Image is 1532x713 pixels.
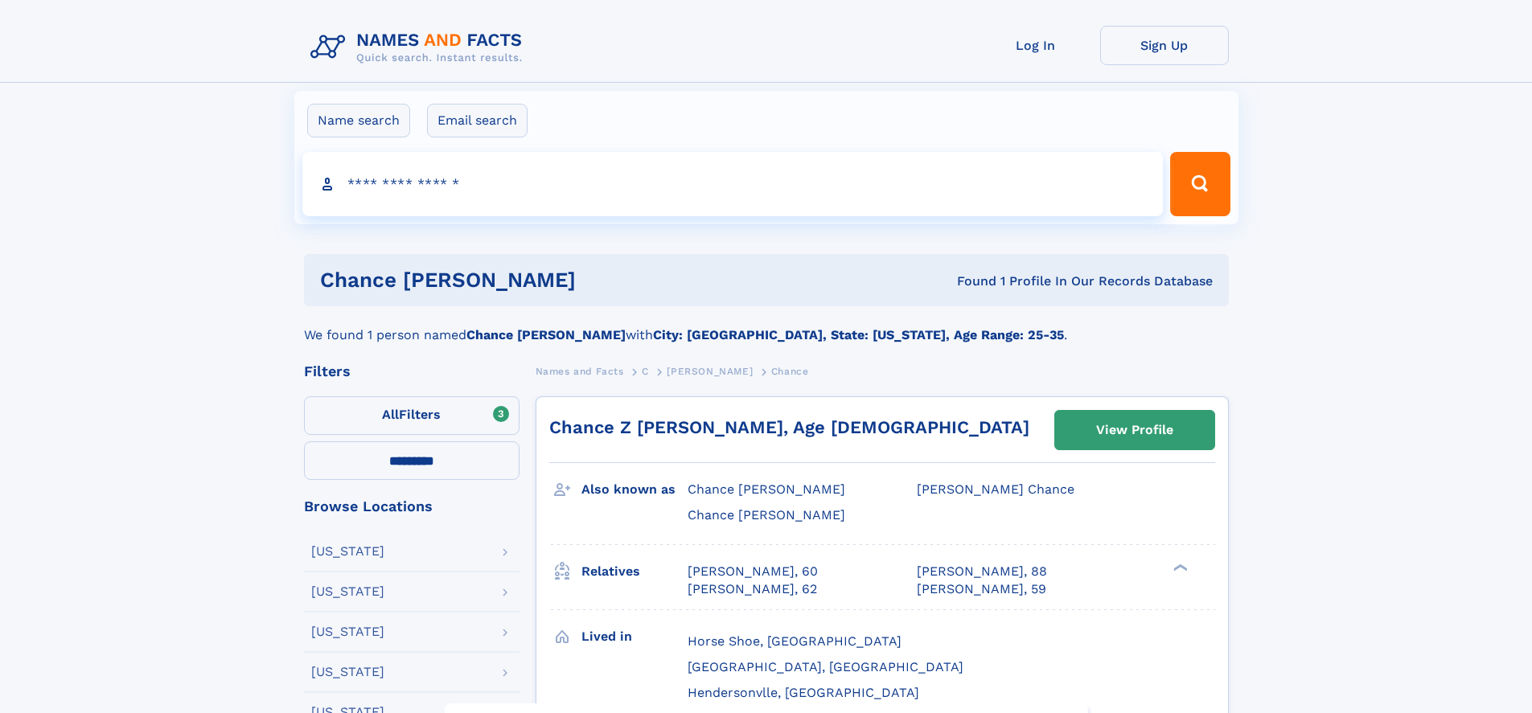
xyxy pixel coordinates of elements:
a: [PERSON_NAME] [667,361,753,381]
div: We found 1 person named with . [304,306,1229,345]
span: C [642,366,649,377]
div: [US_STATE] [311,666,384,678]
a: C [642,361,649,381]
a: [PERSON_NAME], 62 [688,580,817,598]
a: Names and Facts [536,361,624,381]
b: City: [GEOGRAPHIC_DATA], State: [US_STATE], Age Range: 25-35 [653,327,1064,342]
div: [US_STATE] [311,625,384,638]
b: Chance [PERSON_NAME] [466,327,626,342]
div: Filters [304,364,520,379]
a: Log In [971,26,1100,65]
div: ❯ [1169,562,1189,572]
span: Chance [771,366,809,377]
div: Browse Locations [304,499,520,514]
div: Found 1 Profile In Our Records Database [766,272,1213,290]
h3: Lived in [581,623,688,650]
span: Chance [PERSON_NAME] [688,507,845,522]
div: [US_STATE] [311,585,384,598]
span: [PERSON_NAME] Chance [917,481,1074,497]
a: [PERSON_NAME], 59 [917,580,1046,598]
a: Chance Z [PERSON_NAME], Age [DEMOGRAPHIC_DATA] [549,417,1029,437]
label: Email search [427,104,528,137]
h3: Also known as [581,476,688,503]
a: View Profile [1055,411,1214,449]
div: [US_STATE] [311,545,384,558]
a: Sign Up [1100,26,1229,65]
img: Logo Names and Facts [304,26,536,69]
h3: Relatives [581,558,688,585]
span: Hendersonvlle, [GEOGRAPHIC_DATA] [688,685,919,700]
span: Chance [PERSON_NAME] [688,481,845,497]
h1: Chance [PERSON_NAME] [320,270,766,290]
label: Filters [304,396,520,435]
span: [GEOGRAPHIC_DATA], [GEOGRAPHIC_DATA] [688,659,963,674]
a: [PERSON_NAME], 60 [688,563,818,580]
span: [PERSON_NAME] [667,366,753,377]
span: All [382,407,399,422]
a: [PERSON_NAME], 88 [917,563,1047,580]
label: Name search [307,104,410,137]
input: search input [302,152,1164,216]
span: Horse Shoe, [GEOGRAPHIC_DATA] [688,633,902,649]
button: Search Button [1170,152,1230,216]
div: View Profile [1096,412,1173,449]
